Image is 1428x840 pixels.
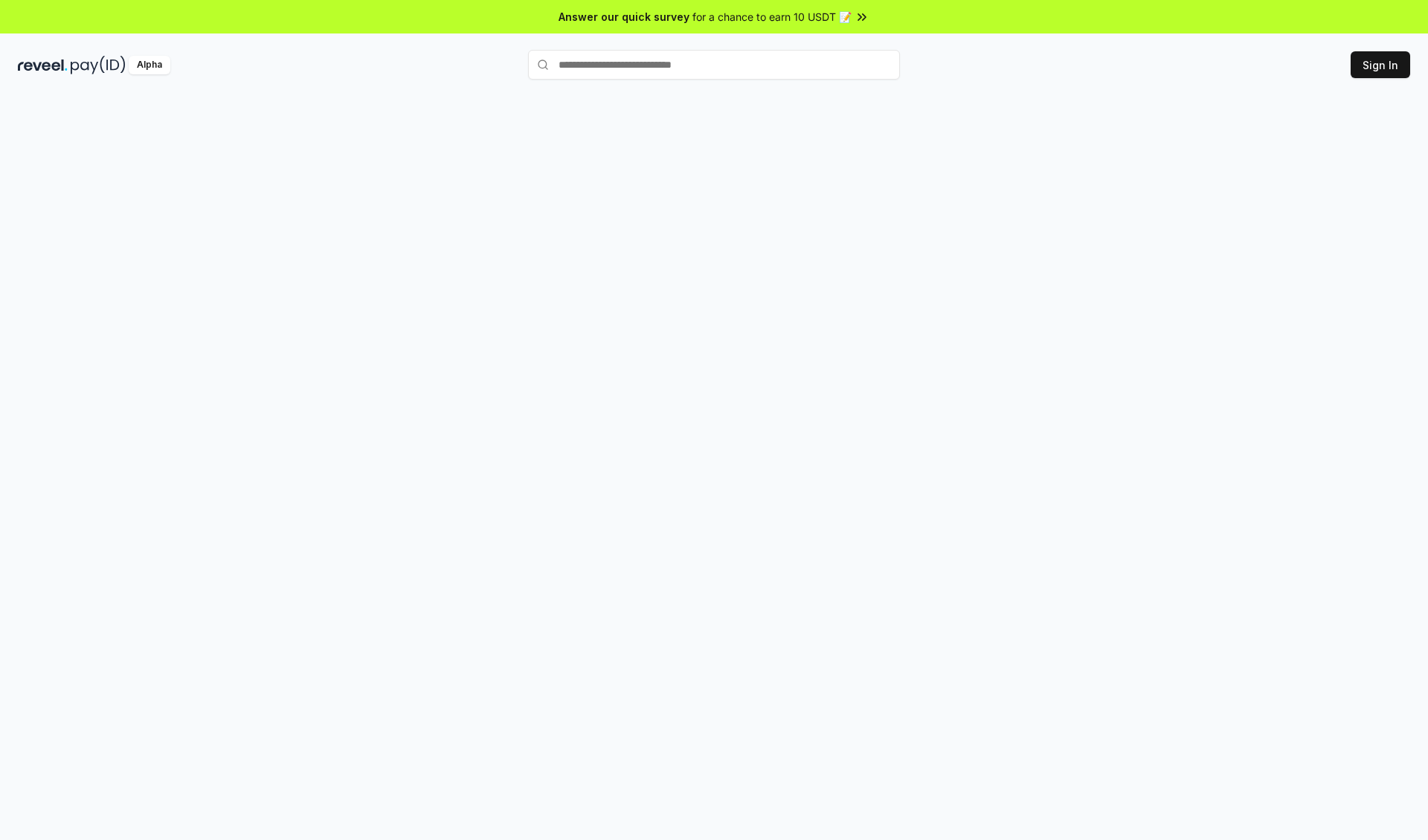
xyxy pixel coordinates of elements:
div: Alpha [129,56,170,74]
button: Sign In [1351,51,1410,78]
img: pay_id [71,56,126,74]
img: reveel_dark [18,56,68,74]
span: Answer our quick survey [559,9,689,25]
span: for a chance to earn 10 USDT 📝 [692,9,852,25]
